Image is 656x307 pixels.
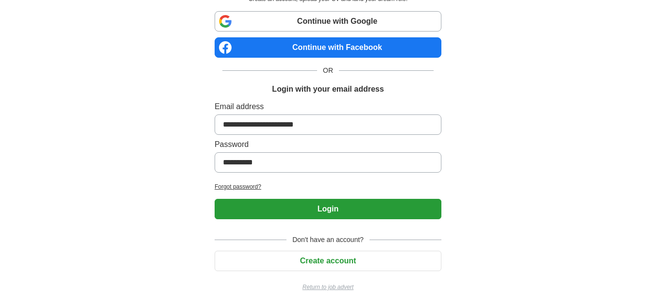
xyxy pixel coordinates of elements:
a: Continue with Google [215,11,441,32]
a: Return to job advert [215,283,441,291]
h1: Login with your email address [272,83,384,95]
a: Create account [215,257,441,265]
label: Email address [215,101,441,113]
span: OR [317,65,339,76]
span: Don't have an account? [286,235,370,245]
a: Forgot password? [215,182,441,191]
button: Create account [215,251,441,271]
button: Login [215,199,441,219]
a: Continue with Facebook [215,37,441,58]
label: Password [215,139,441,150]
